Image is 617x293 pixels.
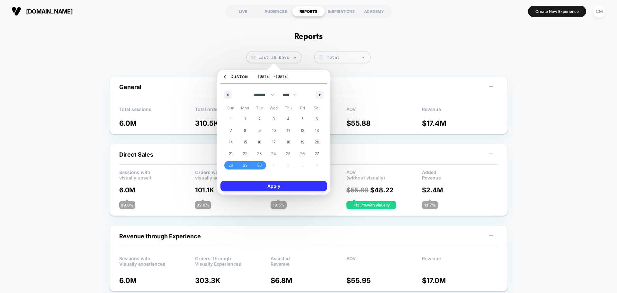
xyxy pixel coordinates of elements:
[301,113,304,125] span: 5
[309,103,324,113] span: Sat
[252,113,267,125] button: 2
[258,113,261,125] span: 2
[252,125,267,136] button: 9
[195,276,271,285] p: 303.3K
[257,160,262,171] span: 30
[244,113,246,125] span: 1
[273,113,275,125] span: 3
[346,119,422,127] p: $ 55.88
[229,136,233,148] span: 14
[422,186,498,194] p: $ 2.4M
[346,201,396,209] div: + 13.7 % with visually
[119,201,135,209] div: 99.8 %
[224,160,238,171] button: 28
[300,125,304,136] span: 12
[119,169,195,179] p: Sessions with visually upsell
[422,169,498,179] p: Added Revenue
[286,148,291,160] span: 25
[271,256,346,265] p: Assisted Revenue
[358,6,390,16] div: ACADEMY
[195,169,271,179] p: Orders with visually added products
[252,148,267,160] button: 23
[257,74,289,79] span: [DATE] - [DATE]
[195,106,271,116] p: Total orders
[292,6,325,16] div: REPORTS
[238,136,253,148] button: 15
[325,6,358,16] div: INSPIRATIONS
[243,148,247,160] span: 22
[238,113,253,125] button: 1
[346,186,422,194] p: $ 48.22
[10,6,75,16] button: [DOMAIN_NAME]
[224,125,238,136] button: 7
[294,32,323,41] h1: Reports
[271,276,346,285] p: $ 6.8M
[346,106,422,116] p: AOV
[362,57,364,58] img: end
[309,148,324,160] button: 27
[309,136,324,148] button: 20
[238,103,253,113] span: Mon
[267,136,281,148] button: 17
[238,148,253,160] button: 22
[195,186,271,194] p: 101.1K
[309,125,324,136] button: 13
[119,276,195,285] p: 6.0M
[229,148,233,160] span: 21
[258,125,261,136] span: 9
[267,103,281,113] span: Wed
[119,256,195,265] p: Sessions with Visually experiences
[528,6,586,17] button: Create New Experience
[286,136,290,148] span: 18
[593,5,605,18] div: CM
[300,148,305,160] span: 26
[422,201,438,209] div: 13.7 %
[422,106,498,116] p: Revenue
[195,256,271,265] p: Orders Through Visually Experiences
[224,148,238,160] button: 21
[294,57,296,58] img: end
[119,186,195,194] p: 6.0M
[281,113,295,125] button: 4
[238,125,253,136] button: 8
[320,56,322,59] tspan: $
[287,125,290,136] span: 11
[238,160,253,171] button: 29
[422,276,498,285] p: $ 17.0M
[257,136,261,148] span: 16
[119,84,141,90] span: General
[119,151,153,158] span: Direct Sales
[281,103,295,113] span: Thu
[346,169,422,179] p: AOV (without visually)
[281,148,295,160] button: 25
[272,125,276,136] span: 10
[422,256,498,265] p: Revenue
[220,181,327,191] button: Apply
[271,148,276,160] span: 24
[195,201,211,209] div: 32.6 %
[271,201,287,209] div: 19.5 %
[591,5,607,18] button: CM
[26,8,73,15] span: [DOMAIN_NAME]
[220,73,327,84] button: Custom[DATE] -[DATE]
[309,113,324,125] button: 6
[243,160,247,171] span: 29
[267,113,281,125] button: 3
[287,113,290,125] span: 4
[267,148,281,160] button: 24
[315,136,319,148] span: 20
[252,136,267,148] button: 16
[316,113,318,125] span: 6
[224,136,238,148] button: 14
[252,160,267,171] button: 30
[224,103,238,113] span: Sun
[295,125,310,136] button: 12
[295,136,310,148] button: 19
[257,148,262,160] span: 23
[315,125,319,136] span: 13
[346,186,369,194] span: $ 55.88
[346,276,422,285] p: $ 55.95
[295,113,310,125] button: 5
[222,73,248,80] span: Custom
[119,233,201,240] span: Revenue through Experience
